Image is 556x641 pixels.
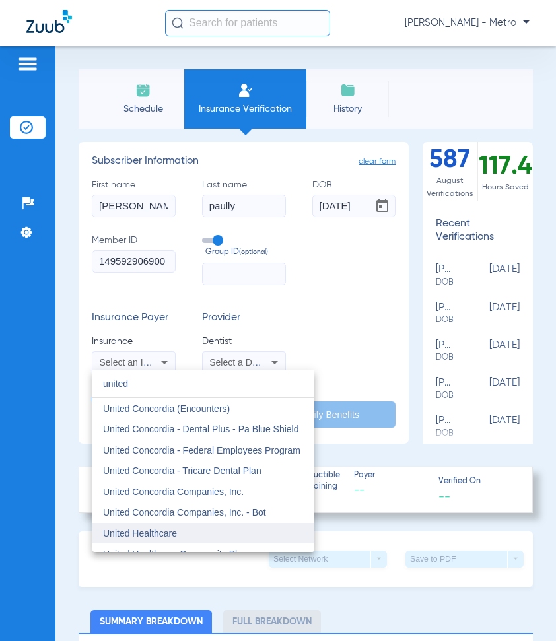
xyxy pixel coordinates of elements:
span: United Concordia - Dental Plus - Pa Blue Shield [103,424,299,434]
span: United Concordia - Tricare Dental Plan [103,465,261,476]
span: United Healthcare Community Plan [103,549,248,559]
span: United Concordia (Encounters) [103,403,230,414]
span: United Healthcare [103,528,177,539]
span: United Concordia Companies, Inc. [103,487,244,497]
span: United Concordia Companies, Inc. - Bot [103,507,266,518]
input: dropdown search [92,370,314,397]
span: United Concordia - Federal Employees Program [103,445,300,455]
iframe: Chat Widget [490,578,556,641]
